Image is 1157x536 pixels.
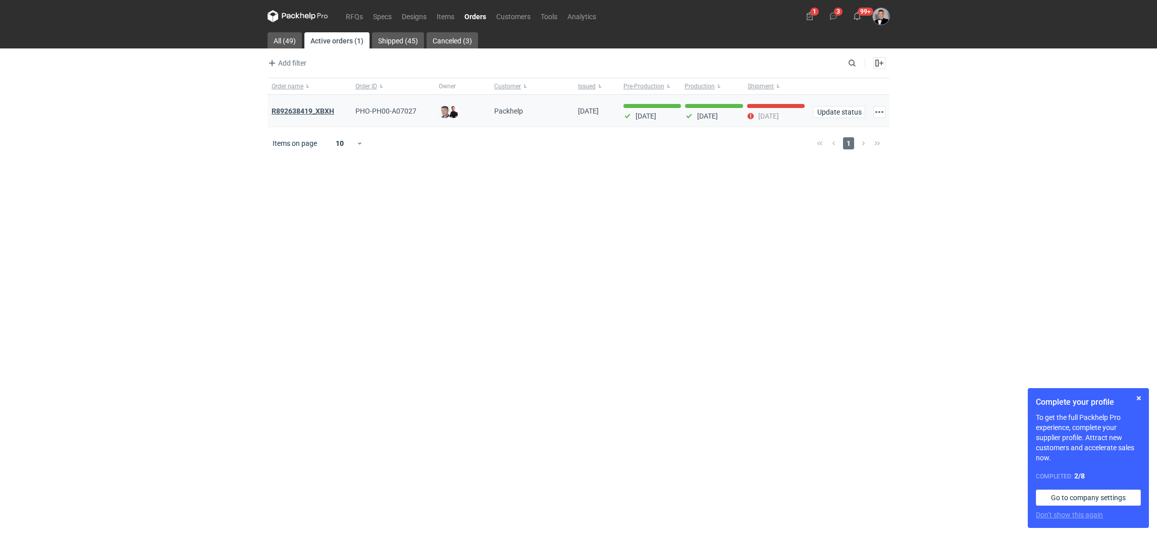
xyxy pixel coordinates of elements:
img: Maciej Sikora [439,106,451,118]
button: Shipment [746,78,809,94]
div: Completed: [1036,471,1141,481]
button: Issued [574,78,619,94]
span: 23/07/2025 [578,107,599,115]
button: Order ID [351,78,435,94]
span: Packhelp [494,107,523,115]
span: Order ID [355,82,377,90]
p: To get the full Packhelp Pro experience, complete your supplier profile. Attract new customers an... [1036,412,1141,463]
div: 10 [324,136,356,150]
span: Pre-Production [623,82,664,90]
button: Don’t show this again [1036,510,1103,520]
a: Items [432,10,459,22]
strong: 2 / 8 [1074,472,1085,480]
span: PHO-PH00-A07027 [355,107,416,115]
span: 1 [843,137,854,149]
button: 99+ [849,8,865,24]
input: Search [846,57,878,69]
a: Customers [491,10,536,22]
p: [DATE] [636,112,656,120]
a: Canceled (3) [427,32,478,48]
span: Customer [494,82,521,90]
button: 3 [825,8,842,24]
span: Issued [578,82,596,90]
a: Shipped (45) [372,32,424,48]
span: Update status [817,109,861,116]
span: Items on page [273,138,317,148]
a: Tools [536,10,562,22]
a: All (49) [268,32,302,48]
a: RFQs [341,10,368,22]
button: Skip for now [1133,392,1145,404]
img: Tomasz Kubiak [447,106,459,118]
p: [DATE] [697,112,718,120]
button: Production [682,78,746,94]
span: Production [685,82,715,90]
a: Designs [397,10,432,22]
button: Customer [490,78,574,94]
h1: Complete your profile [1036,396,1141,408]
button: 1 [802,8,818,24]
span: Order name [272,82,303,90]
a: Analytics [562,10,601,22]
span: Shipment [748,82,774,90]
button: Pre-Production [619,78,682,94]
a: Active orders (1) [304,32,370,48]
span: Add filter [266,57,306,69]
svg: Packhelp Pro [268,10,328,22]
a: Go to company settings [1036,490,1141,506]
a: Specs [368,10,397,22]
a: Orders [459,10,491,22]
button: Actions [873,106,885,118]
button: Update status [813,106,865,118]
button: Add filter [266,57,307,69]
button: Order name [268,78,351,94]
img: Filip Sobolewski [873,8,889,25]
span: Owner [439,82,456,90]
p: [DATE] [758,112,779,120]
a: R892638419_XBXH [272,107,334,115]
